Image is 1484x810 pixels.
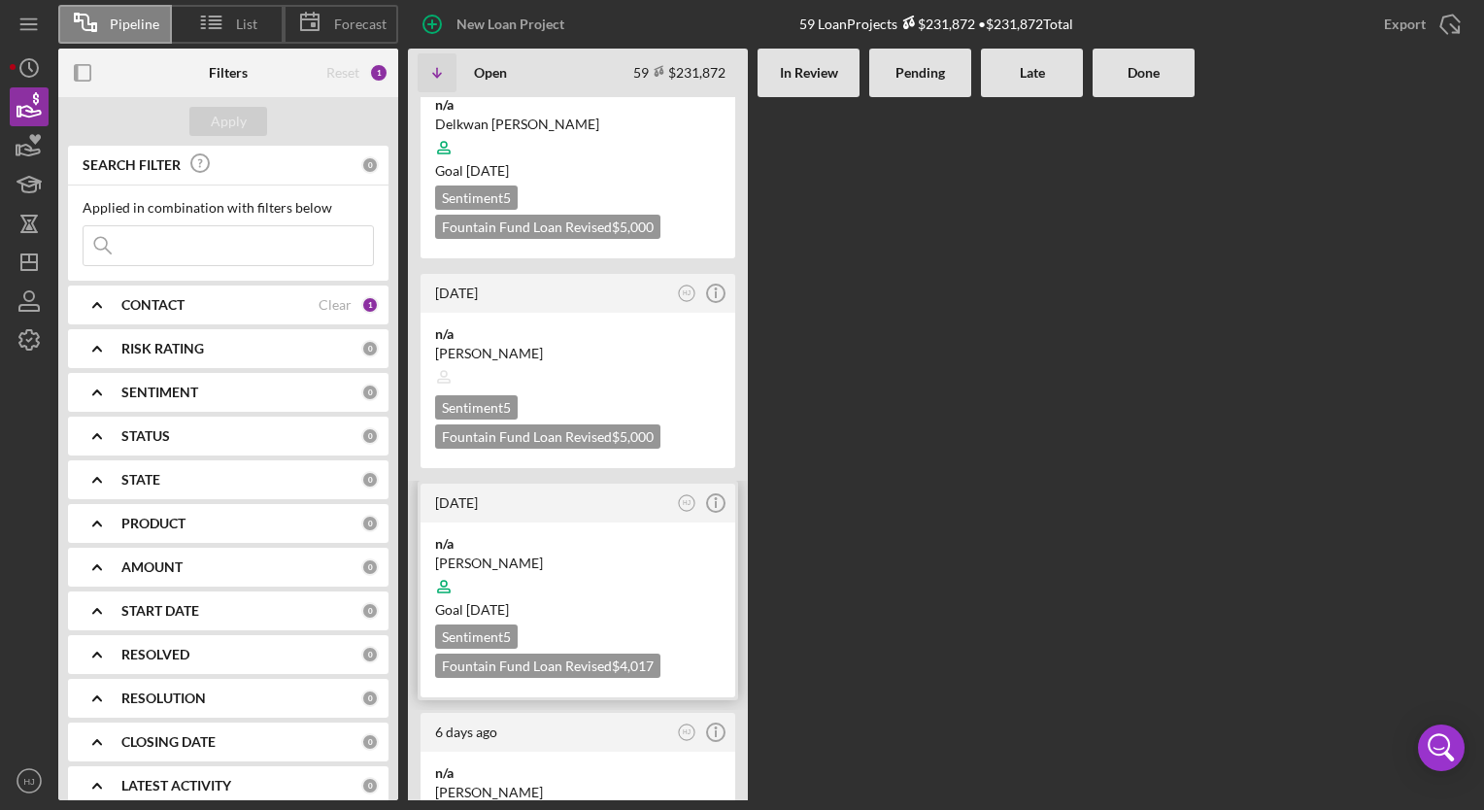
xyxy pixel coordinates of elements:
button: HJ [674,490,700,517]
b: RESOLVED [121,647,189,662]
b: In Review [780,65,838,81]
div: 0 [361,515,379,532]
div: Fountain Fund Loan Revised $5,000 [435,424,660,449]
span: List [236,17,257,32]
div: 0 [361,427,379,445]
time: 2025-08-12 16:09 [435,724,497,740]
div: Sentiment 5 [435,395,518,420]
text: HJ [683,289,691,296]
div: Open Intercom Messenger [1418,725,1465,771]
div: Applied in combination with filters below [83,200,374,216]
span: Goal [435,601,509,618]
text: HJ [683,728,691,735]
div: Sentiment 5 [435,624,518,649]
div: 0 [361,558,379,576]
div: Fountain Fund Loan Revised $4,017 [435,654,660,678]
button: HJ [674,281,700,307]
div: New Loan Project [456,5,564,44]
button: HJ [674,720,700,746]
b: Done [1128,65,1160,81]
b: START DATE [121,603,199,619]
text: HJ [23,776,35,787]
div: Sentiment 5 [435,186,518,210]
b: CLOSING DATE [121,734,216,750]
div: Fountain Fund Loan Revised $5,000 [435,215,660,239]
div: 1 [369,63,388,83]
span: Pipeline [110,17,159,32]
b: Open [474,65,507,81]
span: Forecast [334,17,387,32]
div: 0 [361,646,379,663]
div: 0 [361,733,379,751]
div: n/a [435,534,721,554]
b: SEARCH FILTER [83,157,181,173]
b: STATE [121,472,160,488]
time: 2025-08-13 12:41 [435,494,478,511]
text: HJ [683,499,691,506]
div: 0 [361,602,379,620]
time: 2025-08-13 19:00 [435,285,478,301]
b: RISK RATING [121,341,204,356]
div: 1 [361,296,379,314]
div: 0 [361,384,379,401]
span: Goal [435,162,509,179]
div: n/a [435,324,721,344]
b: SENTIMENT [121,385,198,400]
b: Filters [209,65,248,81]
time: 09/19/2025 [466,601,509,618]
div: [PERSON_NAME] [435,783,721,802]
div: Delkwan [PERSON_NAME] [435,115,721,134]
button: New Loan Project [408,5,584,44]
button: Apply [189,107,267,136]
a: [DATE]HJn/a[PERSON_NAME]Goal [DATE]Sentiment5Fountain Fund Loan Revised$4,017 [418,481,738,700]
div: 0 [361,690,379,707]
a: [DATE]HJn/a[PERSON_NAME]Sentiment5Fountain Fund Loan Revised$5,000 [418,271,738,471]
b: CONTACT [121,297,185,313]
b: Pending [895,65,945,81]
div: n/a [435,763,721,783]
button: HJ [10,761,49,800]
div: Apply [211,107,247,136]
div: $231,872 [897,16,975,32]
div: 59 $231,872 [633,64,725,81]
time: 08/25/2025 [466,162,509,179]
div: 0 [361,777,379,794]
button: Export [1365,5,1474,44]
b: LATEST ACTIVITY [121,778,231,793]
b: PRODUCT [121,516,185,531]
b: RESOLUTION [121,691,206,706]
a: [DATE]HJn/aDelkwan [PERSON_NAME]Goal [DATE]Sentiment5Fountain Fund Loan Revised$5,000 [418,42,738,261]
div: Reset [326,65,359,81]
div: 0 [361,340,379,357]
div: 0 [361,471,379,489]
div: 59 Loan Projects • $231,872 Total [799,16,1073,32]
b: STATUS [121,428,170,444]
b: Late [1020,65,1045,81]
b: AMOUNT [121,559,183,575]
div: 0 [361,156,379,174]
div: n/a [435,95,721,115]
div: Clear [319,297,352,313]
div: [PERSON_NAME] [435,344,721,363]
div: [PERSON_NAME] [435,554,721,573]
div: Export [1384,5,1426,44]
